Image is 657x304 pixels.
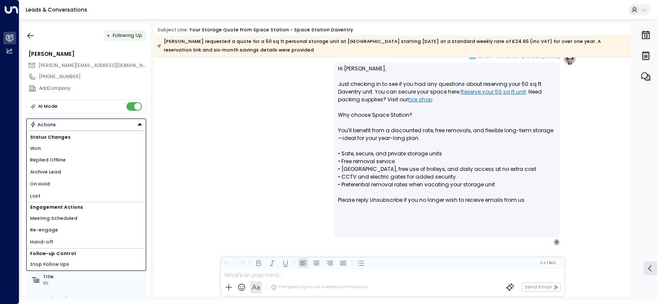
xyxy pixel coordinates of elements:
span: Lost [30,193,40,200]
span: On Hold [30,181,50,188]
div: B [553,239,560,246]
div: [PERSON_NAME] requested a quote for a 50 sq ft personal storage unit at [GEOGRAPHIC_DATA] startin... [157,37,627,55]
div: The agent signature is added automatically [271,284,368,290]
label: Title [43,274,144,280]
span: [PERSON_NAME][EMAIL_ADDRESS][DOMAIN_NAME] [39,62,154,69]
div: Button group with a nested menu [26,119,146,131]
label: Region of Interest [43,295,144,302]
div: AI Mode [38,102,58,111]
span: Meeting Scheduled [30,215,77,222]
div: [PERSON_NAME] [28,50,146,58]
div: Your storage quote from Space Station - Space Station Daventry [189,27,353,33]
div: [PHONE_NUMBER] [39,73,146,80]
div: Mr [43,280,144,287]
button: Undo [222,258,233,268]
div: • [107,30,110,41]
a: Reserve your 50 sq ft unit [461,88,526,96]
span: Barry.87@hotmail.co.uk [39,62,146,69]
span: Replied Offline [30,157,66,164]
a: Leads & Conversations [26,6,87,13]
span: Cc Bcc [540,261,556,265]
div: Actions [30,122,56,128]
a: box shop [408,96,432,103]
span: Subject Line: [157,27,188,33]
div: AddCompany [39,85,146,92]
span: Archive Lead [30,169,61,176]
span: | [546,261,548,265]
span: Following Up [113,32,142,39]
span: Hand-off [30,239,53,246]
button: Redo [236,258,246,268]
img: profile-logo.png [563,52,576,65]
h1: Status Changes [27,132,146,142]
button: Cc|Bcc [537,260,559,266]
span: Won [30,145,41,152]
span: Re-engage [30,227,58,234]
p: Hi [PERSON_NAME], Just checking in to see if you had any questions about reserving your 50 sq ft ... [338,65,556,212]
button: Actions [26,119,146,131]
h1: Engagement Actions [27,202,146,212]
h1: Follow-up Control [27,249,146,258]
span: Stop Follow Ups [30,261,69,268]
